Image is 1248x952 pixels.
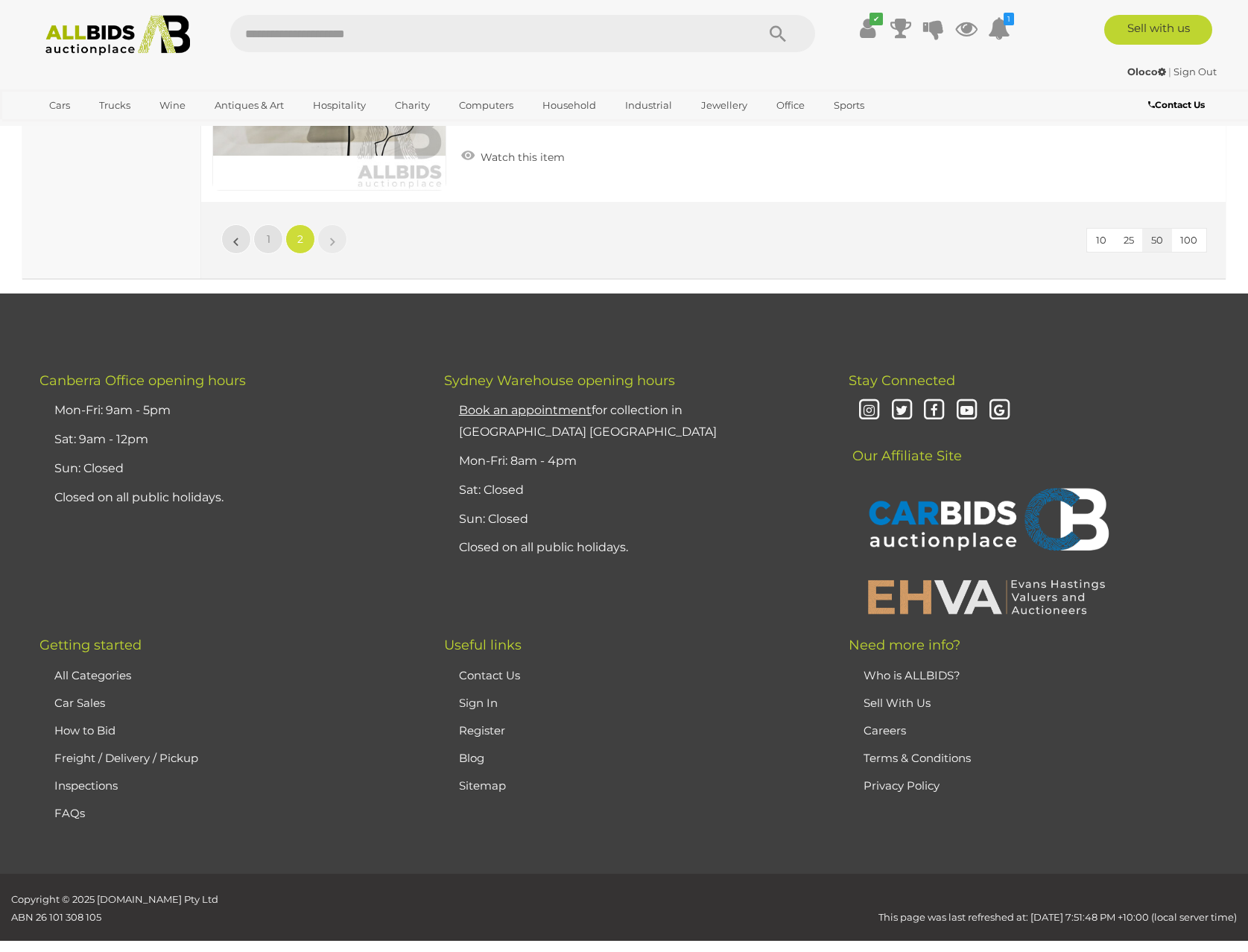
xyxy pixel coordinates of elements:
li: Sun: Closed [455,505,811,534]
span: 1 [267,232,270,246]
a: Jewellery [691,93,757,118]
i: Youtube [954,398,980,424]
img: Allbids.com.au [37,15,199,56]
a: Register [459,723,505,737]
a: Charity [385,93,440,118]
li: Sat: 9am - 12pm [51,425,407,454]
a: ✔ [857,15,879,42]
button: 25 [1115,229,1143,252]
a: Contact Us [1148,97,1209,113]
i: 1 [1004,13,1014,25]
button: 50 [1142,229,1172,252]
a: Sign In [459,696,498,710]
a: 1 [988,15,1010,42]
button: 10 [1087,229,1115,252]
li: Closed on all public holidays. [455,533,811,562]
a: How to Bid [54,723,115,737]
a: FAQs [54,806,85,820]
span: Getting started [39,637,142,653]
span: Sydney Warehouse opening hours [444,372,675,389]
a: Contact Us [459,668,520,682]
a: Household [533,93,606,118]
span: Stay Connected [849,372,955,389]
a: Office [767,93,814,118]
span: Our Affiliate Site [849,425,962,464]
a: Careers [864,723,906,737]
a: 1 [253,224,283,254]
a: Antiques & Art [205,93,294,118]
a: Sign Out [1173,66,1217,77]
a: Computers [449,93,523,118]
a: Car Sales [54,696,105,710]
a: Freight / Delivery / Pickup [54,751,198,765]
a: Hospitality [303,93,376,118]
a: Terms & Conditions [864,751,971,765]
a: Cars [39,93,80,118]
li: Mon-Fri: 8am - 4pm [455,447,811,476]
li: Sat: Closed [455,476,811,505]
a: Trucks [89,93,140,118]
a: Who is ALLBIDS? [864,668,960,682]
a: « [221,224,251,254]
a: Book an appointmentfor collection in [GEOGRAPHIC_DATA] [GEOGRAPHIC_DATA] [459,403,717,439]
li: Closed on all public holidays. [51,483,407,513]
a: All Categories [54,668,131,682]
i: Google [986,398,1013,424]
a: Blog [459,751,484,765]
span: Need more info? [849,637,960,653]
a: Watch this item [457,145,568,167]
a: Oloco [1127,66,1168,77]
a: [GEOGRAPHIC_DATA] [39,118,165,142]
strong: Oloco [1127,66,1166,77]
a: » [317,224,347,254]
span: 2 [297,232,303,246]
u: Book an appointment [459,403,592,417]
div: This page was last refreshed at: [DATE] 7:51:48 PM +10:00 (local server time) [312,891,1248,926]
span: Canberra Office opening hours [39,372,246,389]
img: EHVA | Evans Hastings Valuers and Auctioneers [860,577,1113,616]
span: Watch this item [477,150,565,164]
a: Sell with us [1104,15,1212,45]
b: Contact Us [1148,99,1205,110]
button: Search [741,15,815,52]
a: Inspections [54,778,118,793]
a: Sitemap [459,778,506,793]
button: 100 [1171,229,1206,252]
a: Sell With Us [864,696,931,710]
span: 50 [1151,234,1163,246]
li: Mon-Fri: 9am - 5pm [51,396,407,425]
img: CARBIDS Auctionplace [860,472,1113,571]
a: 2 [285,224,315,254]
a: Wine [150,93,195,118]
span: 25 [1124,234,1134,246]
span: 100 [1180,234,1197,246]
a: Sports [824,93,874,118]
span: 10 [1096,234,1106,246]
i: Instagram [856,398,882,424]
span: Useful links [444,637,522,653]
i: Facebook [921,398,947,424]
i: Twitter [889,398,915,424]
span: | [1168,66,1171,77]
a: Industrial [615,93,682,118]
li: Sun: Closed [51,454,407,483]
a: Privacy Policy [864,778,940,793]
i: ✔ [870,13,883,25]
